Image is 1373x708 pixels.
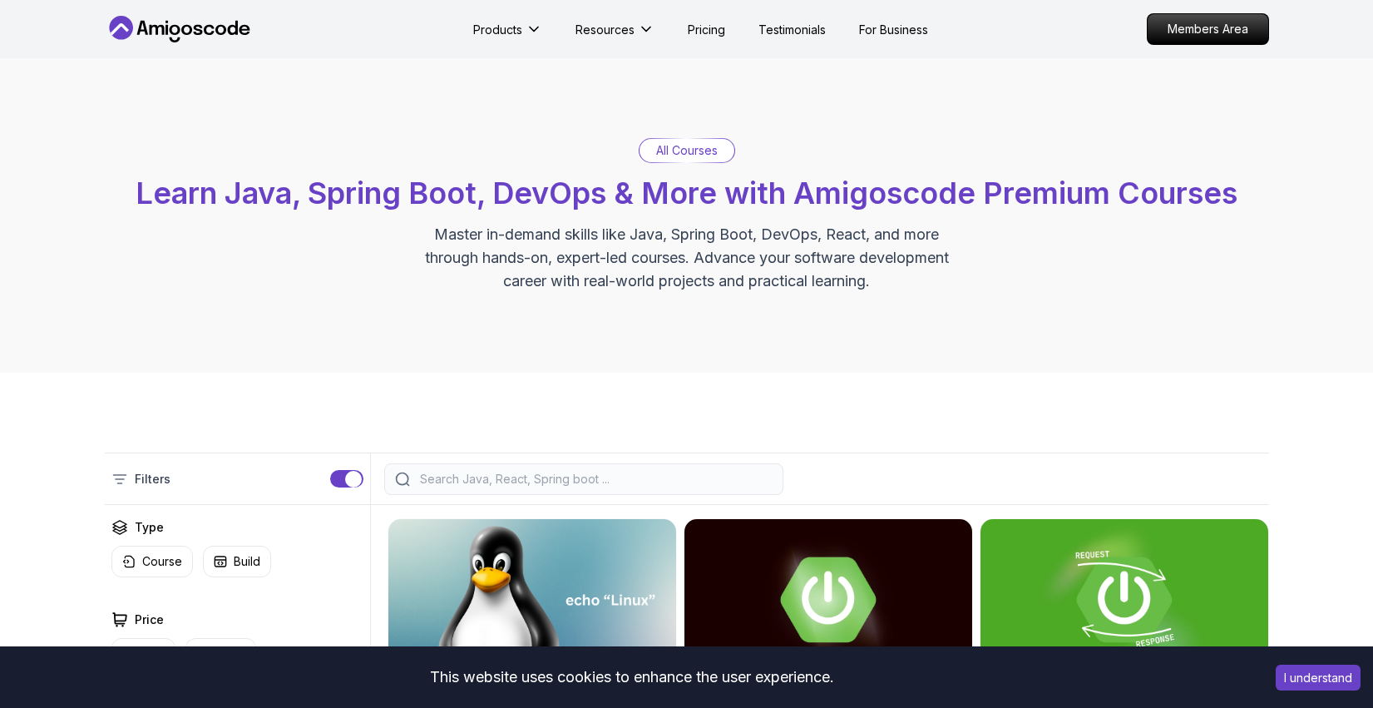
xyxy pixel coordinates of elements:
[1148,14,1268,44] p: Members Area
[407,223,966,293] p: Master in-demand skills like Java, Spring Boot, DevOps, React, and more through hands-on, expert-...
[234,553,260,570] p: Build
[688,21,725,38] a: Pricing
[980,519,1268,681] img: Building APIs with Spring Boot card
[473,21,542,52] button: Products
[758,21,826,38] a: Testimonials
[12,659,1251,696] div: This website uses cookies to enhance the user experience.
[111,546,193,577] button: Course
[142,553,182,570] p: Course
[1147,13,1269,45] a: Members Area
[203,546,271,577] button: Build
[185,638,256,671] button: Free
[859,21,928,38] a: For Business
[1276,665,1361,691] button: Accept cookies
[417,471,773,488] input: Search Java, React, Spring boot ...
[111,638,175,671] button: Pro
[135,518,164,536] h2: Type
[684,519,972,681] img: Advanced Spring Boot card
[135,611,164,628] h2: Price
[656,142,718,159] p: All Courses
[575,21,635,38] p: Resources
[388,519,676,681] img: Linux Fundamentals card
[135,470,170,488] p: Filters
[473,21,522,38] p: Products
[136,175,1237,211] span: Learn Java, Spring Boot, DevOps & More with Amigoscode Premium Courses
[575,21,654,52] button: Resources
